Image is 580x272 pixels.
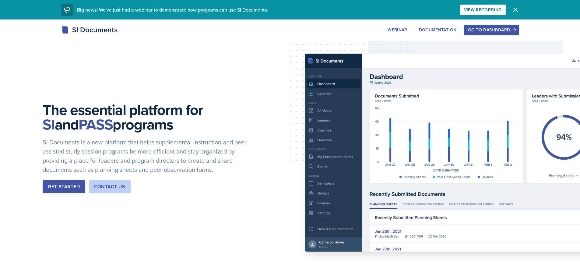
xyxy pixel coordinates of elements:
div: Go to Dashboard [468,27,515,32]
div: Webinar [388,27,407,32]
div: Get Started [48,183,80,190]
button: View Recording [460,5,506,15]
button: Webinar [384,25,411,35]
div: Documentation [419,27,457,32]
div: SI Documents [61,24,118,35]
button: Documentation [415,25,461,35]
button: Get Started [43,180,85,193]
div: View Recording [464,7,502,12]
button: Go to Dashboard [464,25,519,35]
div: Contact Us [94,183,125,190]
button: Contact Us [89,180,131,193]
span: Big news! We've just had a webinar to demonstrate how programs can use SI Documents. [77,6,268,13]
